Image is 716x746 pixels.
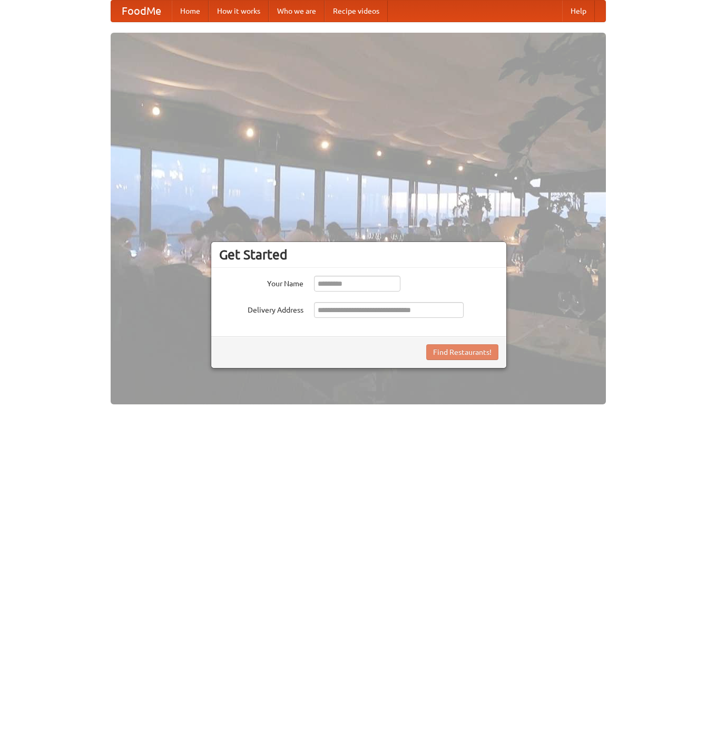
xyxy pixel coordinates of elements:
[111,1,172,22] a: FoodMe
[219,302,303,315] label: Delivery Address
[269,1,325,22] a: Who we are
[209,1,269,22] a: How it works
[426,344,498,360] button: Find Restaurants!
[562,1,595,22] a: Help
[325,1,388,22] a: Recipe videos
[172,1,209,22] a: Home
[219,276,303,289] label: Your Name
[219,247,498,263] h3: Get Started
